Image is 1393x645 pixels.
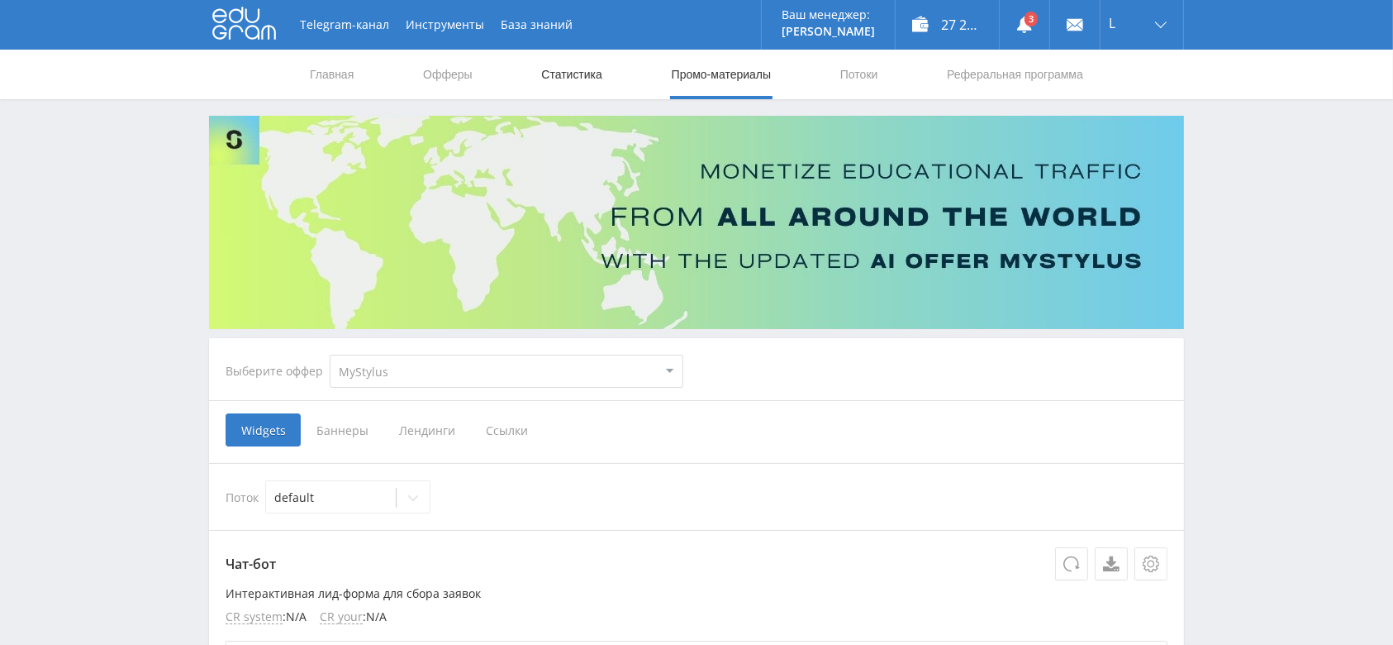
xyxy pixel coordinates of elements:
[209,116,1184,329] img: Banner
[782,25,875,38] p: [PERSON_NAME]
[226,610,307,624] li: : N/A
[1134,547,1167,580] button: Настройки
[782,8,875,21] p: Ваш менеджер:
[226,587,1167,600] p: Интерактивная лид-форма для сбора заявок
[1109,17,1115,30] span: L
[540,50,604,99] a: Статистика
[670,50,773,99] a: Промо-материалы
[308,50,355,99] a: Главная
[320,610,363,624] span: CR your
[226,610,283,624] span: CR system
[945,50,1085,99] a: Реферальная программа
[1055,547,1088,580] button: Обновить
[383,413,470,447] span: Лендинги
[1095,547,1128,580] a: Скачать
[470,413,544,447] span: Ссылки
[301,413,383,447] span: Баннеры
[421,50,474,99] a: Офферы
[839,50,880,99] a: Потоки
[226,365,330,378] div: Выберите оффер
[320,610,387,624] li: : N/A
[226,547,1167,580] p: Чат-бот
[226,413,301,447] span: Widgets
[226,480,1167,514] div: Поток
